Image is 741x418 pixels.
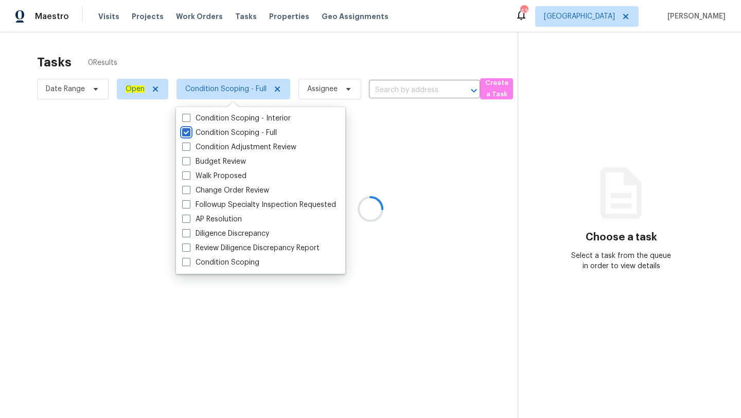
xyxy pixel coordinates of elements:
label: Walk Proposed [182,171,246,181]
label: Condition Scoping - Interior [182,113,291,124]
label: Diligence Discrepancy [182,229,269,239]
label: Followup Specialty Inspection Requested [182,200,336,210]
label: Condition Scoping - Full [182,128,277,138]
label: Change Order Review [182,185,269,196]
label: Condition Adjustment Review [182,142,296,152]
label: AP Resolution [182,214,242,224]
div: 43 [520,6,527,16]
label: Condition Scoping [182,257,259,268]
label: Budget Review [182,156,246,167]
label: Review Diligence Discrepancy Report [182,243,320,253]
